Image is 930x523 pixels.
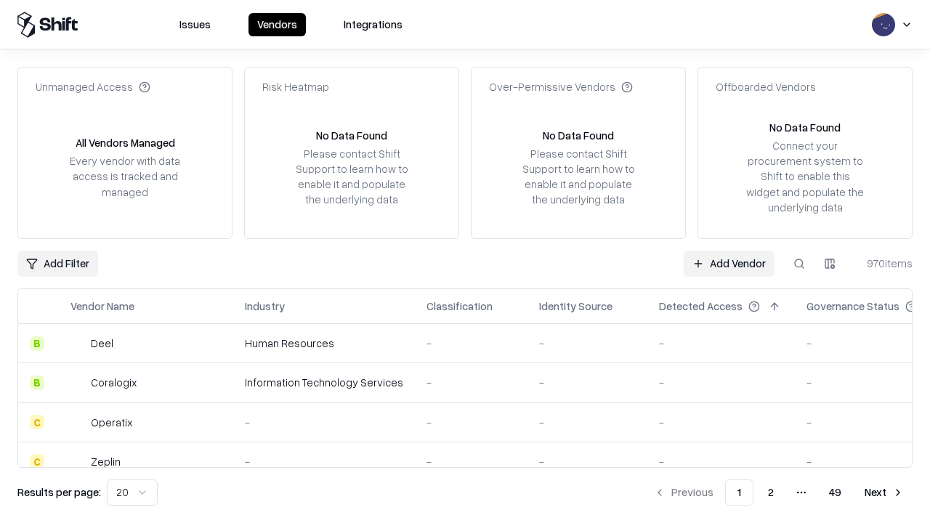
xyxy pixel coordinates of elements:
[65,153,185,199] div: Every vendor with data access is tracked and managed
[91,375,137,390] div: Coralogix
[716,79,816,94] div: Offboarded Vendors
[245,454,403,469] div: -
[36,79,150,94] div: Unmanaged Access
[518,146,639,208] div: Please contact Shift Support to learn how to enable it and populate the underlying data
[539,299,612,314] div: Identity Source
[30,415,44,429] div: C
[806,299,899,314] div: Governance Status
[856,479,913,506] button: Next
[17,485,101,500] p: Results per page:
[245,375,403,390] div: Information Technology Services
[854,256,913,271] div: 970 items
[171,13,219,36] button: Issues
[659,299,743,314] div: Detected Access
[659,336,783,351] div: -
[245,299,285,314] div: Industry
[70,376,85,390] img: Coralogix
[684,251,775,277] a: Add Vendor
[756,479,785,506] button: 2
[30,376,44,390] div: B
[645,479,913,506] nav: pagination
[426,375,516,390] div: -
[539,375,636,390] div: -
[539,454,636,469] div: -
[659,375,783,390] div: -
[245,336,403,351] div: Human Resources
[659,415,783,430] div: -
[248,13,306,36] button: Vendors
[91,454,121,469] div: Zeplin
[539,336,636,351] div: -
[745,138,865,215] div: Connect your procurement system to Shift to enable this widget and populate the underlying data
[70,299,134,314] div: Vendor Name
[489,79,633,94] div: Over-Permissive Vendors
[426,454,516,469] div: -
[335,13,411,36] button: Integrations
[70,336,85,351] img: Deel
[245,415,403,430] div: -
[543,128,614,143] div: No Data Found
[70,415,85,429] img: Operatix
[426,415,516,430] div: -
[70,454,85,469] img: Zeplin
[262,79,329,94] div: Risk Heatmap
[426,336,516,351] div: -
[17,251,98,277] button: Add Filter
[539,415,636,430] div: -
[291,146,412,208] div: Please contact Shift Support to learn how to enable it and populate the underlying data
[30,454,44,469] div: C
[817,479,853,506] button: 49
[91,336,113,351] div: Deel
[426,299,493,314] div: Classification
[769,120,841,135] div: No Data Found
[316,128,387,143] div: No Data Found
[659,454,783,469] div: -
[91,415,132,430] div: Operatix
[30,336,44,351] div: B
[725,479,753,506] button: 1
[76,135,175,150] div: All Vendors Managed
